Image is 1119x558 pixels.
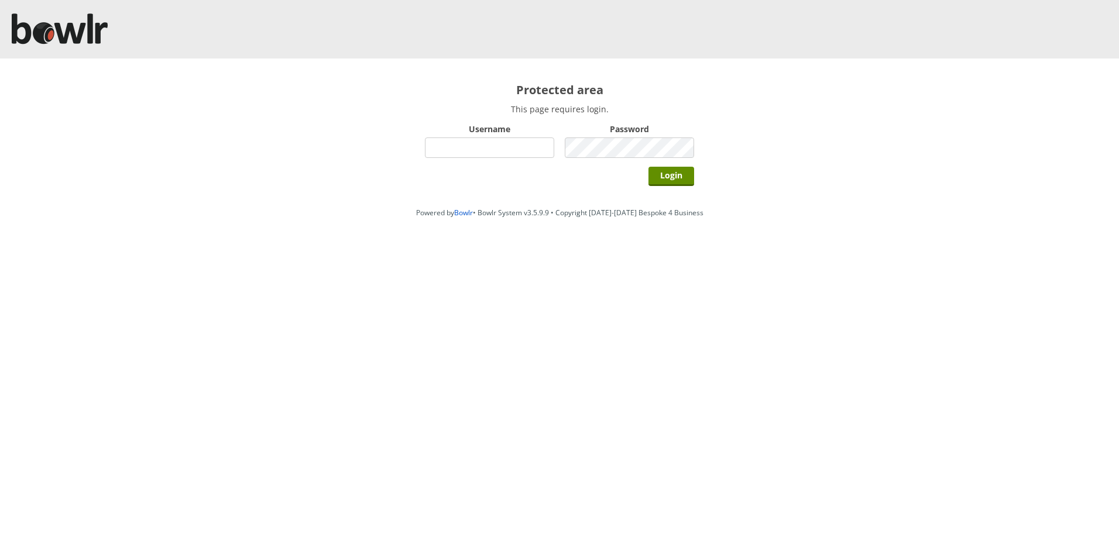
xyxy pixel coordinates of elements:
h2: Protected area [425,82,694,98]
p: This page requires login. [425,104,694,115]
a: Bowlr [454,208,473,218]
span: Powered by • Bowlr System v3.5.9.9 • Copyright [DATE]-[DATE] Bespoke 4 Business [416,208,703,218]
label: Username [425,123,554,135]
label: Password [565,123,694,135]
input: Login [648,167,694,186]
